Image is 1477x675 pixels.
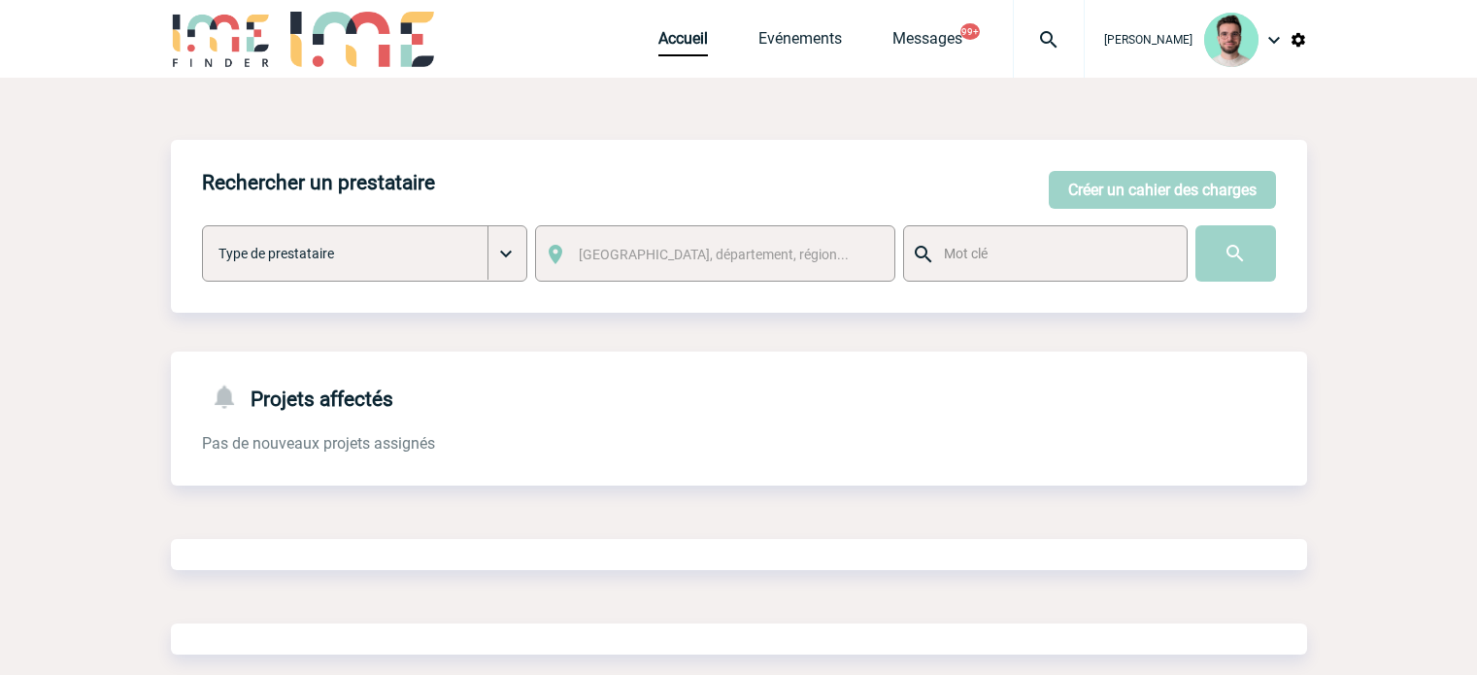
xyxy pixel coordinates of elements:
[939,241,1169,266] input: Mot clé
[1104,33,1192,47] span: [PERSON_NAME]
[171,12,272,67] img: IME-Finder
[1195,225,1276,282] input: Submit
[210,383,251,411] img: notifications-24-px-g.png
[579,247,849,262] span: [GEOGRAPHIC_DATA], département, région...
[658,29,708,56] a: Accueil
[202,383,393,411] h4: Projets affectés
[960,23,980,40] button: 99+
[892,29,962,56] a: Messages
[202,171,435,194] h4: Rechercher un prestataire
[1204,13,1259,67] img: 121547-2.png
[758,29,842,56] a: Evénements
[202,434,435,453] span: Pas de nouveaux projets assignés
